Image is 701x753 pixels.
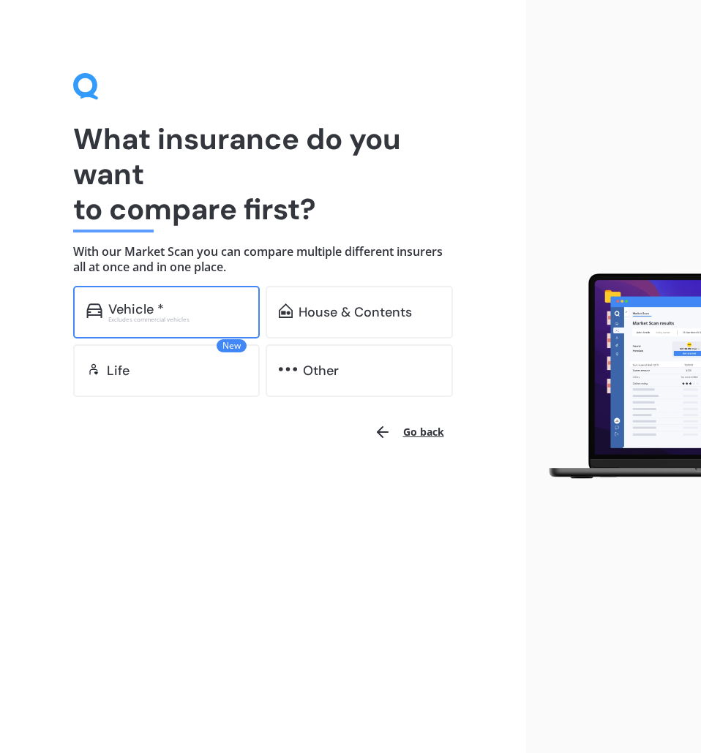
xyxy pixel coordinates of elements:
h1: What insurance do you want to compare first? [73,121,453,227]
div: Excludes commercial vehicles [108,317,247,322]
img: life.f720d6a2d7cdcd3ad642.svg [86,362,101,376]
img: home-and-contents.b802091223b8502ef2dd.svg [279,303,293,318]
img: car.f15378c7a67c060ca3f3.svg [86,303,102,318]
h4: With our Market Scan you can compare multiple different insurers all at once and in one place. [73,244,453,274]
button: Go back [365,415,453,450]
div: Other [303,363,339,378]
div: Life [107,363,130,378]
img: other.81dba5aafe580aa69f38.svg [279,362,297,376]
span: New [217,339,247,352]
div: House & Contents [299,305,412,319]
div: Vehicle * [108,302,164,317]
